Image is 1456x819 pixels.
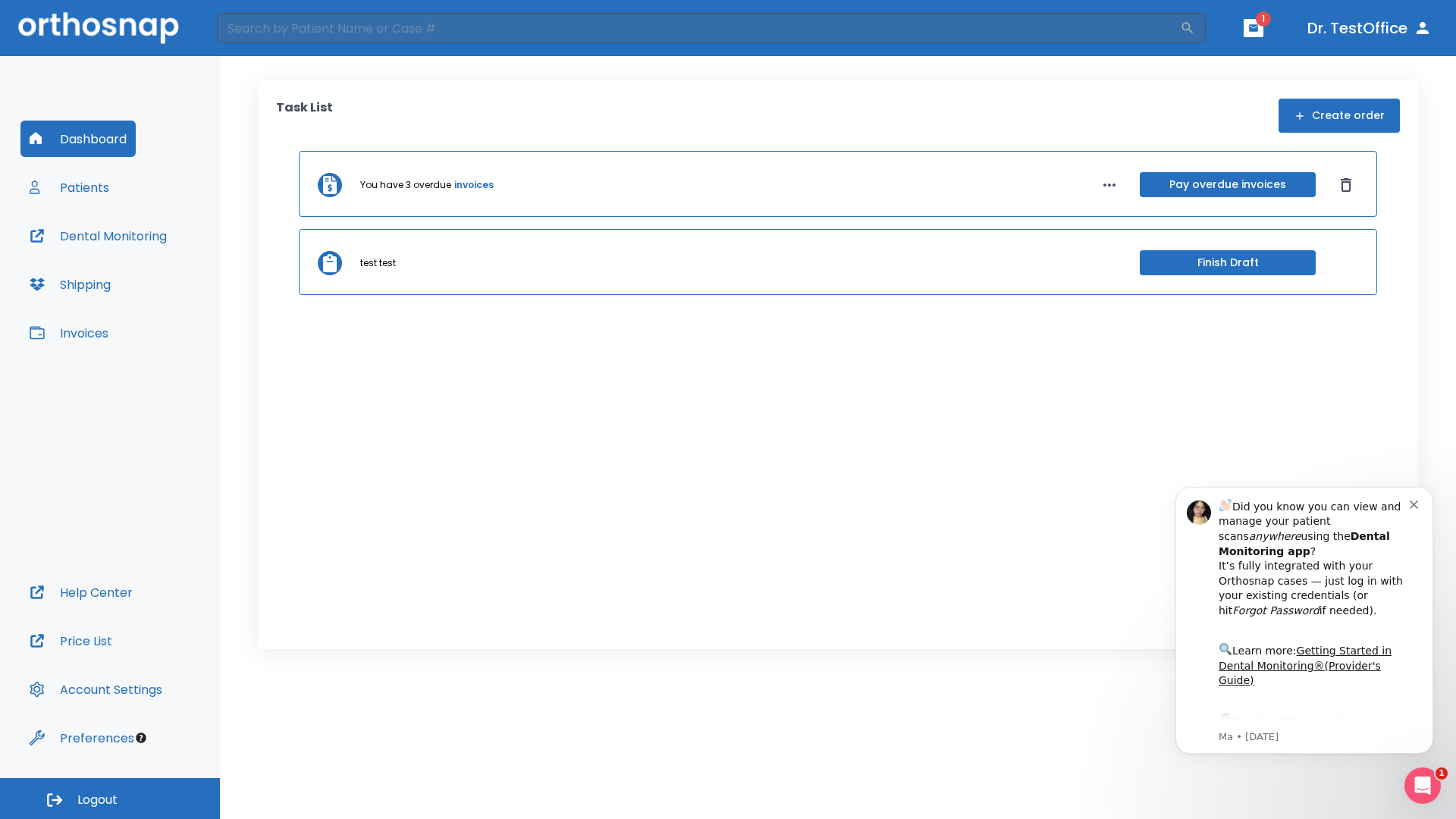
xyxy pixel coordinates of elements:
[1279,99,1400,133] button: Create order
[1301,14,1438,42] button: Dr. TestOffice
[257,33,269,45] button: Dismiss notification
[1256,11,1271,27] span: 1
[18,12,179,43] img: Orthosnap
[66,266,257,280] p: Message from Ma, sent 2w ago
[360,178,451,192] p: You have 3 overdue
[20,169,118,206] button: Patients
[20,266,120,303] button: Shipping
[20,315,118,351] button: Invoices
[66,251,201,278] a: App Store
[66,247,257,325] div: Download the app: | ​ Let us know if you need help getting started!
[1334,173,1358,197] button: Dismiss
[217,13,1180,43] input: Search by Patient Name or Case #
[1140,172,1316,197] button: Pay overdue invoices
[20,218,176,254] button: Dental Monitoring
[276,99,333,133] p: Task List
[1436,767,1448,780] span: 1
[134,731,148,745] div: Tooltip anchor
[1153,464,1456,778] iframe: Intercom notifications message
[77,792,118,808] span: Logout
[1404,767,1441,804] iframe: Intercom live chat
[454,178,494,192] a: invoices
[1140,250,1316,275] button: Finish Draft
[20,623,121,659] button: Price List
[20,720,143,756] button: Preferences
[20,671,171,708] button: Account Settings
[20,574,142,610] button: Help Center
[360,256,396,270] p: test test
[20,121,136,157] button: Dashboard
